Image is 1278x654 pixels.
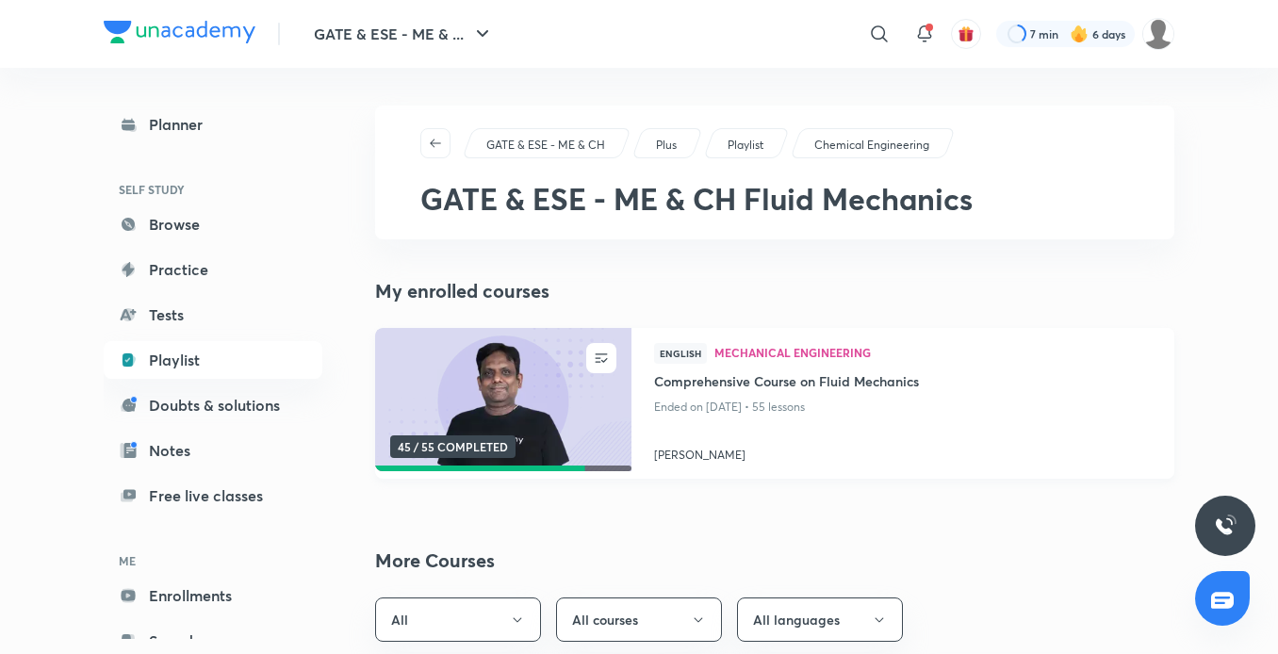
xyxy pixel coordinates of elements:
button: GATE & ESE - ME & ... [303,15,505,53]
span: GATE & ESE - ME & CH Fluid Mechanics [420,178,973,219]
span: 45 / 55 COMPLETED [390,435,516,458]
img: Mujtaba Ahsan [1142,18,1174,50]
h2: More Courses [375,547,1174,575]
img: Company Logo [104,21,255,43]
p: GATE & ESE - ME & CH [486,137,605,154]
a: Plus [653,137,680,154]
span: Mechanical Engineering [714,347,1152,358]
a: Playlist [725,137,767,154]
img: ttu [1214,515,1237,537]
a: Free live classes [104,477,322,515]
a: Company Logo [104,21,255,48]
a: Practice [104,251,322,288]
a: Tests [104,296,322,334]
a: Mechanical Engineering [714,347,1152,360]
a: new-thumbnail45 / 55 COMPLETED [375,328,631,479]
img: streak [1070,25,1089,43]
a: GATE & ESE - ME & CH [483,137,609,154]
a: Notes [104,432,322,469]
img: new-thumbnail [372,327,633,473]
a: Browse [104,205,322,243]
h6: SELF STUDY [104,173,322,205]
a: Planner [104,106,322,143]
a: Playlist [104,341,322,379]
p: Plus [656,137,677,154]
p: Playlist [728,137,763,154]
span: English [654,343,707,364]
a: Doubts & solutions [104,386,322,424]
button: All [375,597,541,642]
a: Chemical Engineering [811,137,933,154]
a: Comprehensive Course on Fluid Mechanics [654,371,1152,395]
p: Chemical Engineering [814,137,929,154]
img: avatar [958,25,975,42]
button: All languages [737,597,903,642]
h6: ME [104,545,322,577]
h4: My enrolled courses [375,277,1174,305]
button: All courses [556,597,722,642]
button: avatar [951,19,981,49]
a: Enrollments [104,577,322,614]
a: [PERSON_NAME] [654,439,1152,464]
p: Ended on [DATE] • 55 lessons [654,395,1152,419]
